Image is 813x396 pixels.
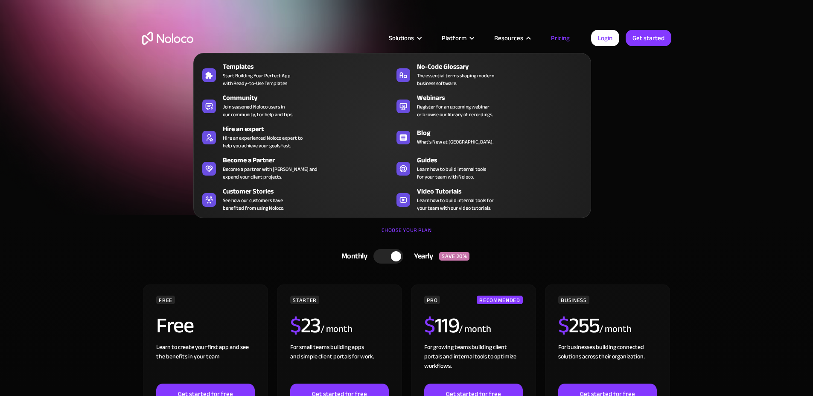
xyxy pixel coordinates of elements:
a: Get started [626,30,671,46]
a: TemplatesStart Building Your Perfect Appwith Ready-to-Use Templates [198,60,392,89]
div: Video Tutorials [417,186,590,197]
div: Become a partner with [PERSON_NAME] and expand your client projects. [223,165,318,181]
div: Blog [417,128,590,138]
div: Guides [417,155,590,165]
span: $ [424,305,435,346]
h2: 23 [290,315,321,336]
span: $ [290,305,301,346]
a: WebinarsRegister for an upcoming webinaror browse our library of recordings. [392,91,586,120]
div: STARTER [290,296,319,304]
span: Start Building Your Perfect App with Ready-to-Use Templates [223,72,291,87]
a: Become a PartnerBecome a partner with [PERSON_NAME] andexpand your client projects. [198,153,392,182]
div: Resources [494,32,523,44]
a: Pricing [540,32,580,44]
a: home [142,32,193,45]
div: Hire an expert [223,124,396,134]
div: CHOOSE YOUR PLAN [142,224,671,245]
h2: Start for free. Upgrade to support your business at any stage. [142,132,671,145]
span: See how our customers have benefited from using Noloco. [223,197,284,212]
div: SAVE 20% [439,252,469,261]
a: Hire an expertHire an experienced Noloco expert tohelp you achieve your goals fast. [198,122,392,151]
div: / month [459,323,491,336]
div: Monthly [331,250,374,263]
a: BlogWhat's New at [GEOGRAPHIC_DATA]. [392,122,586,151]
a: No-Code GlossaryThe essential terms shaping modernbusiness software. [392,60,586,89]
div: PRO [424,296,440,304]
div: Platform [431,32,484,44]
div: For businesses building connected solutions across their organization. ‍ [558,343,656,384]
div: Templates [223,62,396,72]
div: Learn to create your first app and see the benefits in your team ‍ [156,343,254,384]
span: $ [558,305,569,346]
div: Hire an experienced Noloco expert to help you achieve your goals fast. [223,134,303,150]
span: Join seasoned Noloco users in our community, for help and tips. [223,103,293,118]
span: Learn how to build internal tools for your team with our video tutorials. [417,197,494,212]
div: Community [223,93,396,103]
h1: Flexible Pricing Designed for Business [142,73,671,124]
a: GuidesLearn how to build internal toolsfor your team with Noloco. [392,153,586,182]
div: For small teams building apps and simple client portals for work. ‍ [290,343,388,384]
div: Customer Stories [223,186,396,197]
h2: Free [156,315,193,336]
a: CommunityJoin seasoned Noloco users inour community, for help and tips. [198,91,392,120]
div: For growing teams building client portals and internal tools to optimize workflows. [424,343,522,384]
span: Register for an upcoming webinar or browse our library of recordings. [417,103,493,118]
div: RECOMMENDED [477,296,522,304]
h2: 255 [558,315,599,336]
div: Solutions [389,32,414,44]
div: Resources [484,32,540,44]
span: The essential terms shaping modern business software. [417,72,494,87]
span: Learn how to build internal tools for your team with Noloco. [417,165,486,181]
div: Solutions [378,32,431,44]
div: Become a Partner [223,155,396,165]
div: Platform [442,32,466,44]
nav: Resources [193,41,591,218]
div: FREE [156,296,175,304]
a: Customer StoriesSee how our customers havebenefited from using Noloco. [198,185,392,214]
span: What's New at [GEOGRAPHIC_DATA]. [417,138,493,146]
div: Yearly [403,250,439,263]
div: Webinars [417,93,590,103]
a: Login [591,30,619,46]
a: Video TutorialsLearn how to build internal tools foryour team with our video tutorials. [392,185,586,214]
div: No-Code Glossary [417,62,590,72]
h2: 119 [424,315,459,336]
div: / month [321,323,353,336]
div: / month [599,323,631,336]
div: BUSINESS [558,296,589,304]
